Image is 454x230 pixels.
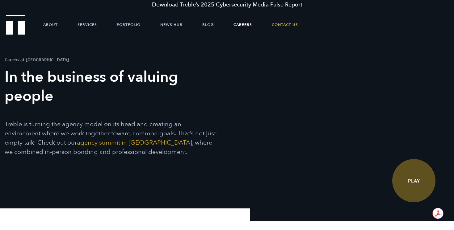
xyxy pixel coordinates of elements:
a: Services [78,15,97,34]
a: agency summit in [GEOGRAPHIC_DATA] [77,138,192,147]
a: Watch Video [392,159,435,202]
h1: Careers at [GEOGRAPHIC_DATA] [5,57,216,62]
a: Contact Us [272,15,298,34]
p: Treble is turning the agency model on its head and creating an environment where we work together... [5,120,216,157]
img: Treble logo [6,15,25,35]
a: Treble Homepage [6,15,25,34]
a: Portfolio [117,15,141,34]
a: Careers [233,15,252,34]
h3: In the business of valuing people [5,68,216,106]
a: Blog [202,15,214,34]
a: News Hub [160,15,183,34]
a: About [43,15,58,34]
